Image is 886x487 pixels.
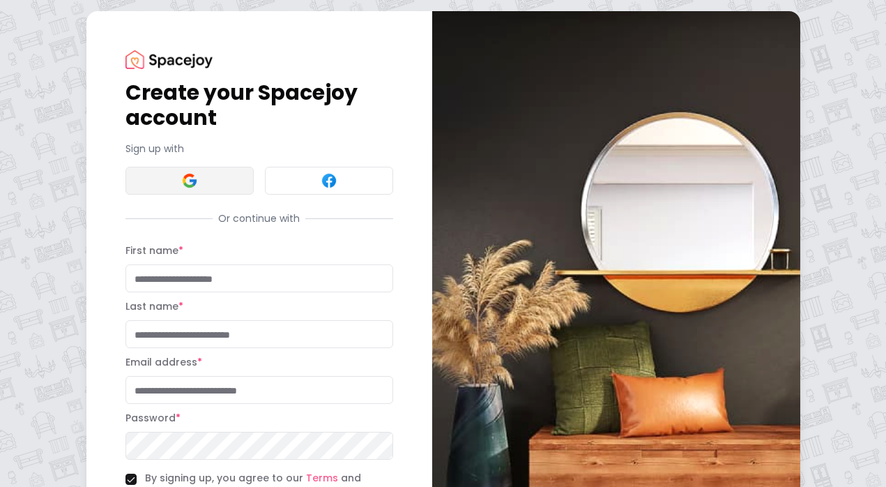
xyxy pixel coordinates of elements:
img: Google signin [181,172,198,189]
p: Sign up with [125,142,393,156]
img: Spacejoy Logo [125,50,213,69]
img: Facebook signin [321,172,337,189]
a: Terms [306,471,338,485]
span: Or continue with [213,211,305,225]
h1: Create your Spacejoy account [125,80,393,130]
label: Email address [125,355,202,369]
label: Password [125,411,181,425]
label: Last name [125,299,183,313]
label: First name [125,244,183,257]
